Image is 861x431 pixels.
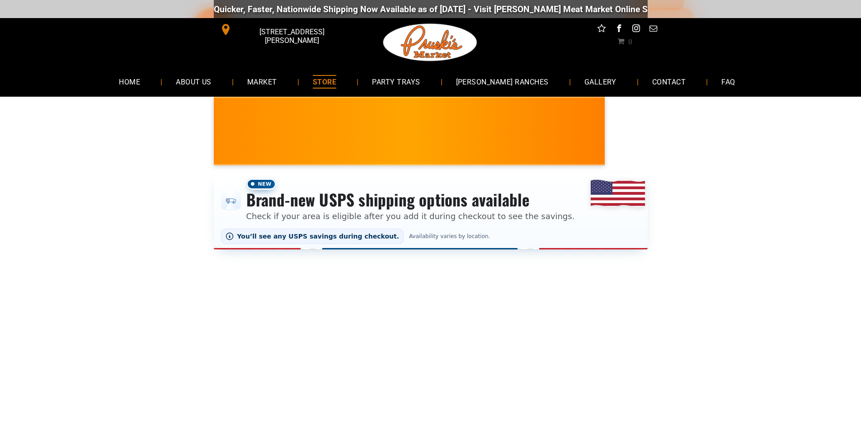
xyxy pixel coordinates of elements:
a: GALLERY [571,70,630,94]
a: STORE [299,70,350,94]
div: Shipping options announcement [214,173,648,249]
div: Quicker, Faster, Nationwide Shipping Now Available as of [DATE] - Visit [PERSON_NAME] Meat Market... [189,4,737,14]
a: ABOUT US [162,70,225,94]
span: New [246,178,276,190]
span: You’ll see any USPS savings during checkout. [237,233,400,240]
a: [PERSON_NAME] RANCHES [442,70,562,94]
a: Social network [596,23,607,37]
span: 0 [628,37,632,45]
span: Availability varies by location. [407,233,492,239]
h3: Brand-new USPS shipping options available [246,190,575,210]
a: instagram [630,23,642,37]
a: CONTACT [639,70,699,94]
a: facebook [613,23,625,37]
a: FAQ [708,70,748,94]
a: PARTY TRAYS [358,70,433,94]
span: [PERSON_NAME] MARKET [571,137,749,152]
a: MARKET [234,70,291,94]
p: Check if your area is eligible after you add it during checkout to see the savings. [246,210,575,222]
a: [STREET_ADDRESS][PERSON_NAME] [214,23,352,37]
a: email [647,23,659,37]
img: Pruski-s+Market+HQ+Logo2-1920w.png [381,18,479,67]
a: HOME [105,70,154,94]
span: [STREET_ADDRESS][PERSON_NAME] [233,23,350,49]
